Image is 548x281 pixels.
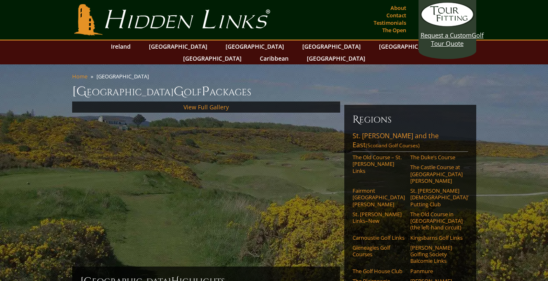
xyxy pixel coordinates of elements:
[353,187,405,208] a: Fairmont [GEOGRAPHIC_DATA][PERSON_NAME]
[384,9,408,21] a: Contact
[388,2,408,14] a: About
[96,73,152,80] li: [GEOGRAPHIC_DATA]
[72,73,87,80] a: Home
[410,154,463,161] a: The Duke’s Course
[202,83,209,100] span: P
[410,234,463,241] a: Kingsbarns Golf Links
[353,268,405,274] a: The Golf House Club
[353,234,405,241] a: Carnoustie Golf Links
[410,244,463,264] a: [PERSON_NAME] Golfing Society Balcomie Links
[366,142,420,149] span: (Scotland Golf Courses)
[410,164,463,184] a: The Castle Course at [GEOGRAPHIC_DATA][PERSON_NAME]
[353,131,468,152] a: St. [PERSON_NAME] and the East(Scotland Golf Courses)
[72,83,476,100] h1: [GEOGRAPHIC_DATA] olf ackages
[303,52,369,64] a: [GEOGRAPHIC_DATA]
[410,268,463,274] a: Panmure
[410,211,463,231] a: The Old Course in [GEOGRAPHIC_DATA] (the left-hand circuit)
[107,40,135,52] a: Ireland
[353,154,405,174] a: The Old Course – St. [PERSON_NAME] Links
[353,211,405,224] a: St. [PERSON_NAME] Links–New
[145,40,212,52] a: [GEOGRAPHIC_DATA]
[183,103,229,111] a: View Full Gallery
[380,24,408,36] a: The Open
[256,52,293,64] a: Caribbean
[298,40,365,52] a: [GEOGRAPHIC_DATA]
[375,40,442,52] a: [GEOGRAPHIC_DATA]
[221,40,288,52] a: [GEOGRAPHIC_DATA]
[353,113,468,126] h6: Regions
[421,2,474,47] a: Request a CustomGolf Tour Quote
[179,52,246,64] a: [GEOGRAPHIC_DATA]
[372,17,408,28] a: Testimonials
[174,83,184,100] span: G
[353,244,405,258] a: Gleneagles Golf Courses
[421,31,472,39] span: Request a Custom
[410,187,463,208] a: St. [PERSON_NAME] [DEMOGRAPHIC_DATA]’ Putting Club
